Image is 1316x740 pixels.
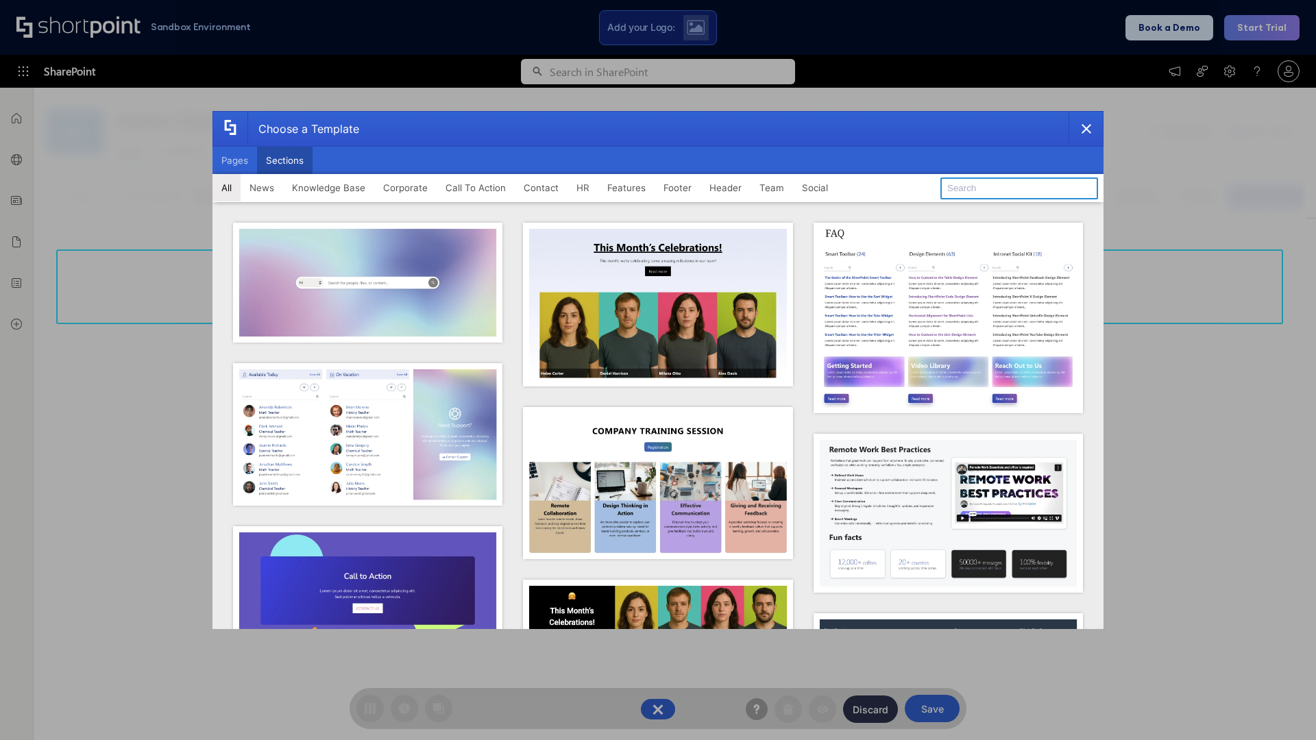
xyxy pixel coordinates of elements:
[751,174,793,201] button: Team
[655,174,700,201] button: Footer
[437,174,515,201] button: Call To Action
[241,174,283,201] button: News
[1247,674,1316,740] iframe: Chat Widget
[940,177,1098,199] input: Search
[568,174,598,201] button: HR
[212,111,1104,629] div: template selector
[598,174,655,201] button: Features
[793,174,837,201] button: Social
[212,147,257,174] button: Pages
[212,174,241,201] button: All
[283,174,374,201] button: Knowledge Base
[247,112,359,146] div: Choose a Template
[700,174,751,201] button: Header
[257,147,313,174] button: Sections
[374,174,437,201] button: Corporate
[515,174,568,201] button: Contact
